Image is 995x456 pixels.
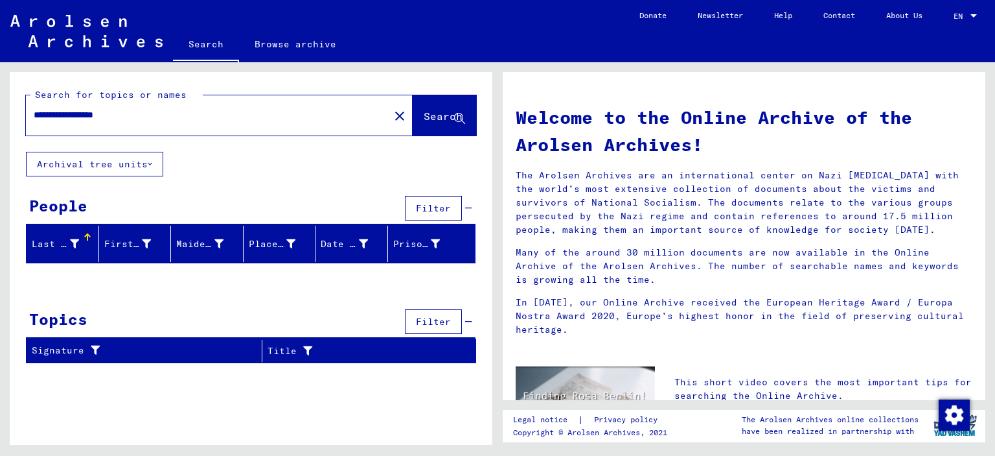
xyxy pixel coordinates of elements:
[516,296,972,337] p: In [DATE], our Online Archive received the European Heritage Award / Europa Nostra Award 2020, Eu...
[321,237,368,251] div: Date of Birth
[29,194,87,217] div: People
[104,237,152,251] div: First Name
[99,226,172,262] mat-header-cell: First Name
[388,226,475,262] mat-header-cell: Prisoner #
[249,237,296,251] div: Place of Birth
[239,29,352,60] a: Browse archive
[387,102,413,128] button: Clear
[268,341,460,361] div: Title
[954,12,968,21] span: EN
[516,104,972,158] h1: Welcome to the Online Archive of the Arolsen Archives!
[249,234,315,254] div: Place of Birth
[405,309,462,334] button: Filter
[32,234,98,254] div: Last Name
[176,234,243,254] div: Maiden Name
[931,409,979,442] img: yv_logo.png
[321,234,387,254] div: Date of Birth
[173,29,239,62] a: Search
[416,316,451,328] span: Filter
[392,108,407,124] mat-icon: close
[424,110,463,123] span: Search
[244,226,316,262] mat-header-cell: Place of Birth
[315,226,388,262] mat-header-cell: Date of Birth
[416,202,451,214] span: Filter
[405,196,462,221] button: Filter
[516,366,655,442] img: video.jpg
[27,226,99,262] mat-header-cell: Last Name
[742,426,919,437] p: have been realized in partnership with
[939,400,970,431] img: Change consent
[32,237,79,251] div: Last Name
[516,246,972,287] p: Many of the around 30 million documents are now available in the Online Archive of the Arolsen Ar...
[513,413,673,427] div: |
[584,413,673,427] a: Privacy policy
[938,399,969,430] div: Change consent
[393,237,440,251] div: Prisoner #
[516,169,972,237] p: The Arolsen Archives are an international center on Nazi [MEDICAL_DATA] with the world’s most ext...
[26,152,163,176] button: Archival tree units
[513,413,578,427] a: Legal notice
[35,89,187,101] mat-label: Search for topics or names
[32,341,262,361] div: Signature
[513,427,673,438] p: Copyright © Arolsen Archives, 2021
[674,376,972,403] p: This short video covers the most important tips for searching the Online Archive.
[29,307,87,331] div: Topics
[268,344,444,358] div: Title
[171,226,244,262] mat-header-cell: Maiden Name
[104,234,171,254] div: First Name
[742,414,919,426] p: The Arolsen Archives online collections
[10,15,163,47] img: Arolsen_neg.svg
[413,95,476,136] button: Search
[176,237,223,251] div: Maiden Name
[32,344,246,357] div: Signature
[393,234,460,254] div: Prisoner #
